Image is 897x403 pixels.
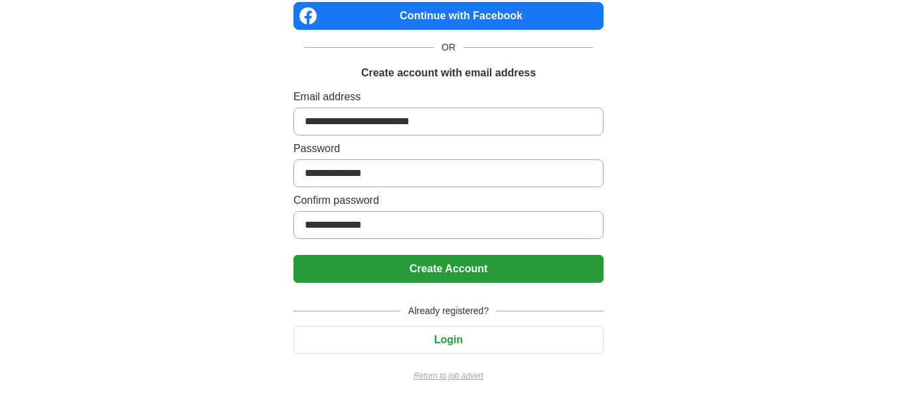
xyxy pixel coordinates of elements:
a: Return to job advert [293,370,604,382]
a: Continue with Facebook [293,2,604,30]
button: Create Account [293,255,604,283]
h1: Create account with email address [361,65,536,81]
button: Login [293,326,604,354]
span: OR [434,40,463,54]
a: Login [293,334,604,345]
label: Confirm password [293,193,604,208]
label: Password [293,141,604,157]
span: Already registered? [400,304,497,318]
label: Email address [293,89,604,105]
